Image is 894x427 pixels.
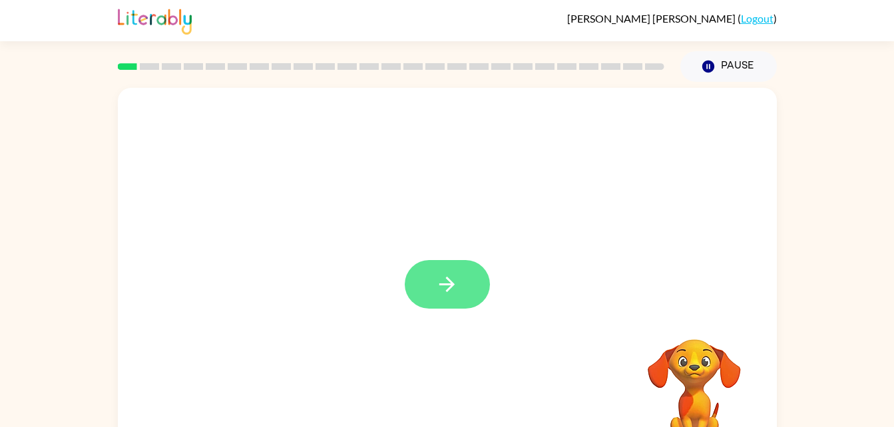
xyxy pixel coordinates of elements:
[741,12,774,25] a: Logout
[680,51,777,82] button: Pause
[118,5,192,35] img: Literably
[567,12,738,25] span: [PERSON_NAME] [PERSON_NAME]
[567,12,777,25] div: ( )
